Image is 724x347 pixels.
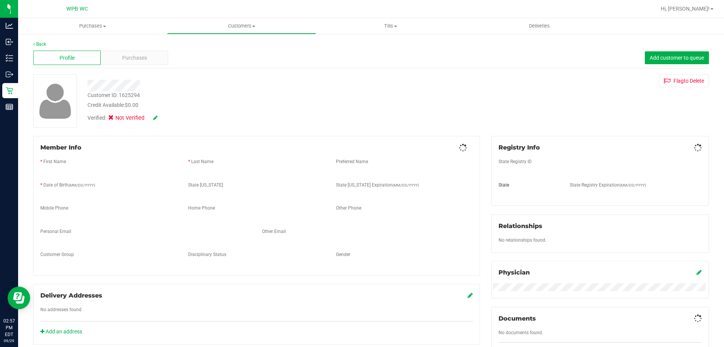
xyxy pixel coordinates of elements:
div: Verified: [87,114,158,122]
span: No documents found. [499,330,543,335]
a: Deliveries [465,18,614,34]
label: Last Name [191,158,213,165]
inline-svg: Analytics [6,22,13,29]
div: State [493,182,564,188]
span: Deliveries [519,23,560,29]
label: Date of Birth [43,182,95,188]
span: (MM/DD/YYYY) [393,183,419,187]
span: Add customer to queue [650,55,704,61]
label: Other Email [262,228,286,235]
inline-svg: Inbound [6,38,13,46]
span: Purchases [18,23,167,29]
span: Purchases [122,54,147,62]
span: (MM/DD/YYYY) [620,183,646,187]
label: First Name [43,158,66,165]
label: Home Phone [188,205,215,211]
label: Disciplinary Status [188,251,226,258]
inline-svg: Retail [6,87,13,94]
span: (MM/DD/YYYY) [69,183,95,187]
label: No relationships found. [499,237,546,244]
label: No addresses found [40,306,81,313]
span: $0.00 [125,102,138,108]
div: Customer ID: 1625294 [87,91,140,99]
span: Relationships [499,222,542,230]
p: 09/29 [3,338,15,344]
span: Member Info [40,144,81,151]
span: Physician [499,269,530,276]
span: Customers [167,23,316,29]
label: Gender [336,251,350,258]
span: Tills [316,23,465,29]
span: Hi, [PERSON_NAME]! [661,6,710,12]
label: Mobile Phone [40,205,68,211]
a: Purchases [18,18,167,34]
a: Back [33,42,46,47]
span: WPB WC [66,6,88,12]
label: Preferred Name [336,158,368,165]
p: 02:57 PM EDT [3,318,15,338]
label: Personal Email [40,228,71,235]
button: Flagto Delete [659,74,709,87]
label: State [US_STATE] [188,182,223,188]
label: Other Phone [336,205,361,211]
span: Documents [499,315,536,322]
img: user-icon.png [35,82,75,120]
span: Not Verified [115,114,146,122]
div: Credit Available: [87,101,420,109]
a: Tills [316,18,465,34]
label: Customer Group [40,251,74,258]
a: Add an address [40,328,82,335]
label: State Registry ID [499,158,532,165]
label: State Registry Expiration [570,182,646,188]
inline-svg: Outbound [6,71,13,78]
a: Customers [167,18,316,34]
label: State [US_STATE] Expiration [336,182,419,188]
iframe: Resource center [8,287,30,309]
span: Registry Info [499,144,540,151]
span: Profile [60,54,75,62]
span: Delivery Addresses [40,292,102,299]
inline-svg: Reports [6,103,13,111]
button: Add customer to queue [645,51,709,64]
inline-svg: Inventory [6,54,13,62]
